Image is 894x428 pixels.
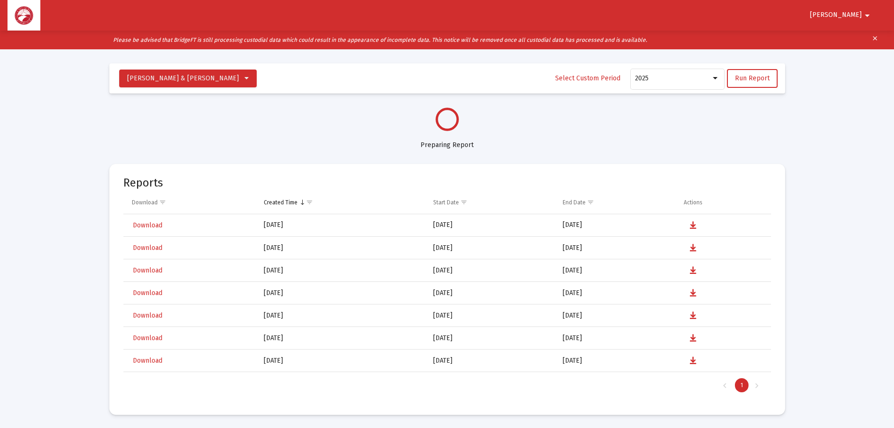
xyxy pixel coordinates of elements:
span: Show filter options for column 'Created Time' [306,199,313,206]
img: Dashboard [15,6,33,25]
div: Data grid [123,191,771,398]
div: Start Date [433,199,459,206]
td: [DATE] [427,259,556,282]
div: Next Page [749,378,764,392]
td: [DATE] [556,304,677,327]
span: Run Report [735,74,770,82]
span: Download [133,221,162,229]
span: Show filter options for column 'Start Date' [460,199,467,206]
div: Page Navigation [123,372,771,398]
mat-card-title: Reports [123,178,163,187]
div: End Date [563,199,586,206]
mat-icon: arrow_drop_down [862,6,873,25]
span: Download [133,266,162,274]
div: [DATE] [264,220,420,230]
button: [PERSON_NAME] & [PERSON_NAME] [119,70,257,87]
div: Created Time [264,199,298,206]
span: Download [133,244,162,252]
td: [DATE] [556,214,677,237]
div: Preparing Report [109,131,785,150]
td: [DATE] [427,237,556,259]
span: Select Custom Period [555,74,620,82]
span: [PERSON_NAME] & [PERSON_NAME] [127,74,239,82]
td: [DATE] [556,259,677,282]
td: [DATE] [427,350,556,372]
div: [DATE] [264,266,420,275]
span: Show filter options for column 'Download' [159,199,166,206]
td: [DATE] [556,350,677,372]
td: [DATE] [427,327,556,350]
div: Previous Page [717,378,733,392]
div: [DATE] [264,288,420,298]
div: Actions [684,199,703,206]
span: [PERSON_NAME] [810,11,862,19]
span: 2025 [635,74,649,82]
div: [DATE] [264,311,420,320]
td: [DATE] [427,304,556,327]
div: [DATE] [264,334,420,343]
button: Run Report [727,69,778,88]
td: [DATE] [427,214,556,237]
div: Page 1 [735,378,749,392]
td: [DATE] [556,327,677,350]
td: Column Actions [677,191,771,214]
div: Download [132,199,158,206]
td: Column Created Time [257,191,427,214]
span: Download [133,357,162,365]
td: Column Download [123,191,258,214]
span: Download [133,289,162,297]
i: Please be advised that BridgeFT is still processing custodial data which could result in the appe... [113,37,647,43]
td: Column Start Date [427,191,556,214]
td: Column End Date [556,191,677,214]
span: Download [133,311,162,319]
td: [DATE] [556,282,677,304]
td: [DATE] [556,237,677,259]
div: [DATE] [264,243,420,253]
span: Show filter options for column 'End Date' [587,199,594,206]
div: [DATE] [264,356,420,366]
td: [DATE] [427,282,556,304]
span: Download [133,334,162,342]
mat-icon: clear [871,33,879,47]
button: [PERSON_NAME] [799,6,884,24]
